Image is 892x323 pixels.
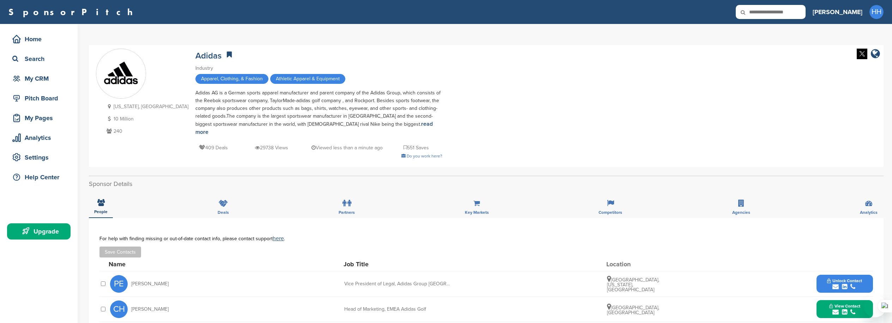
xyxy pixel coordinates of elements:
iframe: Button to launch messaging window [864,295,886,317]
p: 240 [105,127,188,136]
a: here [273,235,284,242]
div: Help Center [11,171,71,184]
span: Analytics [860,210,878,215]
span: Deals [218,210,229,215]
div: Pitch Board [11,92,71,105]
div: My CRM [11,72,71,85]
div: For help with finding missing or out-of-date contact info, please contact support . [99,236,873,241]
img: Sponsorpitch & Adidas [96,49,146,99]
span: [GEOGRAPHIC_DATA], [GEOGRAPHIC_DATA] [607,305,659,316]
span: PE [110,275,128,293]
span: Agencies [732,210,750,215]
span: People [94,210,108,214]
a: Home [7,31,71,47]
div: Location [606,261,659,267]
a: Settings [7,149,71,166]
span: Do you work here? [407,154,442,159]
h2: Sponsor Details [89,179,884,189]
div: Adidas AG is a German sports apparel manufacturer and parent company of the Adidas Group, which c... [195,89,442,136]
div: Vice President of Legal, Adidas Group [GEOGRAPHIC_DATA] [344,281,450,286]
a: Pitch Board [7,90,71,106]
div: Industry [195,64,442,72]
p: 10 Million [105,114,188,123]
a: My CRM [7,70,71,87]
div: Job Title [344,261,449,267]
p: 409 Deals [199,143,228,152]
button: View Contact [821,299,869,320]
p: 551 Saves [403,143,429,152]
a: [PERSON_NAME] [813,4,862,20]
a: SponsorPitch [8,7,137,17]
span: Athletic Apparel & Equipment [270,74,345,84]
button: Save Contacts [99,247,141,257]
h3: [PERSON_NAME] [813,7,862,17]
span: Apparel, Clothing, & Fashion [195,74,268,84]
div: Search [11,52,71,65]
span: Unlock Contact [827,278,862,283]
a: company link [871,49,880,60]
p: Viewed less than a minute ago [311,143,383,152]
span: Partners [339,210,355,215]
span: Competitors [599,210,622,215]
div: Home [11,33,71,45]
img: Twitter white [857,49,867,59]
span: [GEOGRAPHIC_DATA], [US_STATE], [GEOGRAPHIC_DATA] [607,277,659,293]
p: 29738 Views [255,143,288,152]
div: My Pages [11,112,71,124]
span: CH [110,300,128,318]
a: Do you work here? [401,154,442,159]
a: Adidas [195,51,222,61]
a: Upgrade [7,223,71,240]
button: Unlock Contact [819,273,870,294]
div: Name [109,261,186,267]
div: Upgrade [11,225,71,238]
p: [US_STATE], [GEOGRAPHIC_DATA] [105,102,188,111]
span: Key Markets [465,210,489,215]
div: Analytics [11,131,71,144]
a: Help Center [7,169,71,185]
span: HH [869,5,884,19]
span: [PERSON_NAME] [131,307,169,312]
a: My Pages [7,110,71,126]
div: Settings [11,151,71,164]
a: Search [7,51,71,67]
span: [PERSON_NAME] [131,281,169,286]
div: Head of Marketing, EMEA Adidas Golf [344,307,450,312]
a: Analytics [7,130,71,146]
span: View Contact [829,304,860,309]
